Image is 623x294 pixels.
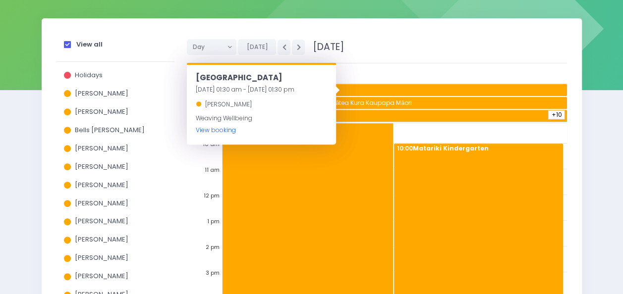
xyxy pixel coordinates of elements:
button: Day [187,39,237,55]
span: [PERSON_NAME] [75,271,128,281]
span: [PERSON_NAME] [75,180,128,190]
span: +10 [548,110,565,119]
span: [PERSON_NAME] [75,162,128,171]
span: 12 pm [187,190,220,202]
a: View booking [196,126,236,134]
span: [PERSON_NAME] [75,89,128,98]
span: [DATE] [306,40,343,53]
strong: 10:00 [397,144,413,152]
button: [DATE] [238,39,276,55]
span: [GEOGRAPHIC_DATA] [196,72,282,83]
span: Holidays [75,70,103,80]
span: [PERSON_NAME] [75,144,128,153]
span: [PERSON_NAME] [205,100,252,108]
span: [PERSON_NAME] [75,107,128,116]
span: 3 pm [187,267,220,279]
span: Weaving Wellbeing [196,114,252,134]
span: 1 pm [187,215,220,228]
span: [PERSON_NAME] [75,198,128,208]
span: Te Piipiinga Kākano Mai I Rangiātea Kura Kaupapa Māori [225,97,567,109]
div: [DATE] 01:30 am - [DATE] 01:30 pm [196,84,327,96]
span: 11 am [187,164,220,176]
span: Norfolk School [223,84,567,96]
span: [PERSON_NAME] [75,235,128,244]
strong: View all [76,40,103,49]
span: Kawhia School [223,110,567,122]
span: Bells [PERSON_NAME] [75,125,145,135]
span: [PERSON_NAME] [75,216,128,226]
span: [PERSON_NAME] [75,253,128,262]
span: 2 pm [187,241,220,253]
span: Day [193,40,224,54]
